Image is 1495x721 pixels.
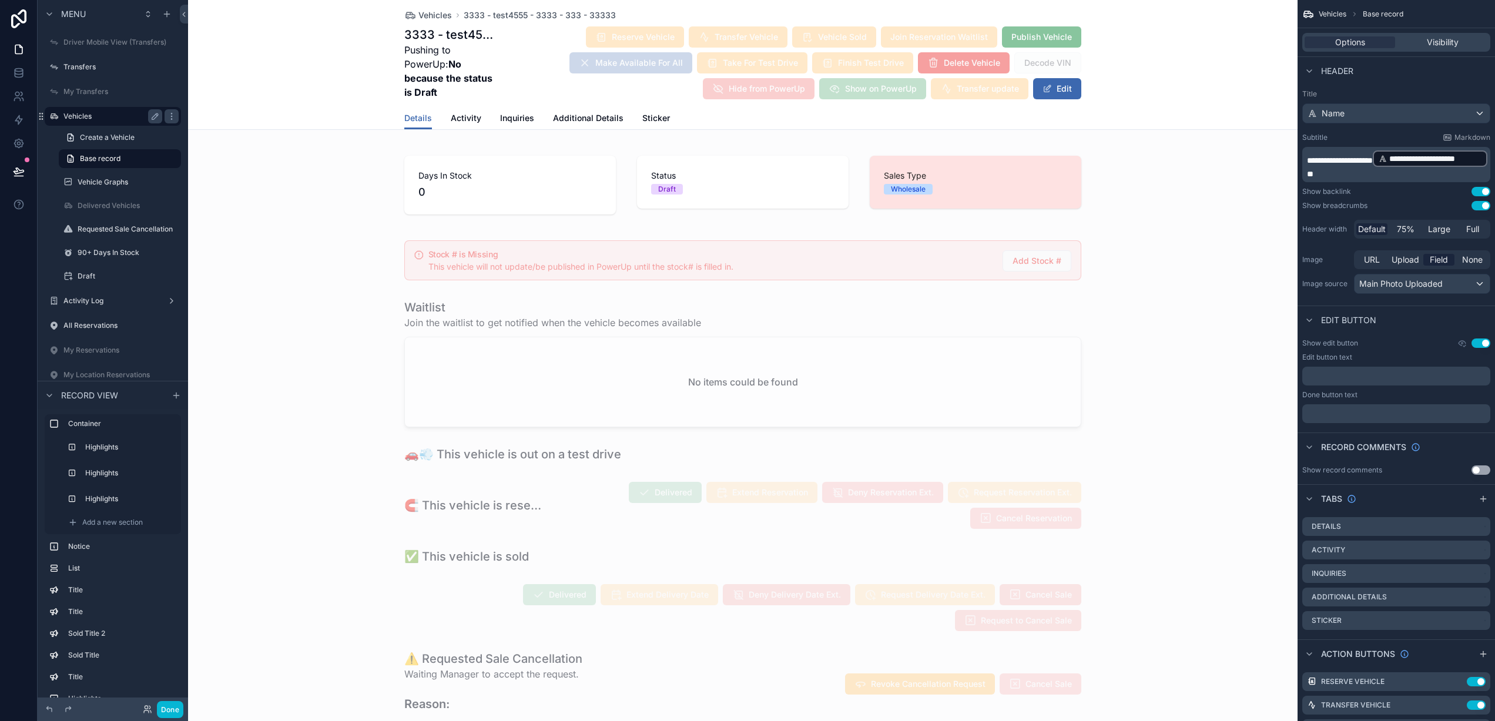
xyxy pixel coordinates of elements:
[1321,700,1390,710] label: Transfer Vehicle
[85,468,174,478] label: Highlights
[63,38,179,47] label: Driver Mobile View (Transfers)
[451,108,481,131] a: Activity
[1302,147,1490,182] div: scrollable content
[59,196,181,215] a: Delivered Vehicles
[1427,36,1459,48] span: Visibility
[59,267,181,286] a: Draft
[1302,367,1490,385] div: scrollable content
[1321,648,1395,660] span: Action buttons
[63,370,179,380] label: My Location Reservations
[553,112,624,124] span: Additional Details
[1302,89,1490,99] label: Title
[500,112,534,124] span: Inquiries
[78,271,179,281] label: Draft
[80,133,135,142] span: Create a Vehicle
[500,108,534,131] a: Inquiries
[1312,522,1341,531] label: Details
[59,149,181,168] a: Base record
[61,8,86,20] span: Menu
[404,9,452,21] a: Vehicles
[1033,78,1081,99] button: Edit
[85,494,174,504] label: Highlights
[451,112,481,124] span: Activity
[1335,36,1365,48] span: Options
[1312,545,1345,555] label: Activity
[1302,338,1358,348] label: Show edit button
[68,650,176,660] label: Sold Title
[1364,254,1380,266] span: URL
[1322,108,1345,119] span: Name
[45,341,181,360] a: My Reservations
[1302,279,1349,289] label: Image source
[63,296,162,306] label: Activity Log
[1454,133,1490,142] span: Markdown
[1321,65,1353,77] span: Header
[38,409,188,697] div: scrollable content
[1321,441,1406,453] span: Record comments
[68,542,176,551] label: Notice
[1321,677,1385,686] label: Reserve Vehicle
[1359,278,1443,290] span: Main Photo Uploaded
[63,87,179,96] label: My Transfers
[59,220,181,239] a: Requested Sale Cancellation
[1397,223,1414,235] span: 75%
[85,442,174,452] label: Highlights
[1302,353,1352,362] label: Edit button text
[1302,133,1328,142] label: Subtitle
[418,9,452,21] span: Vehicles
[642,112,670,124] span: Sticker
[68,419,176,428] label: Container
[68,607,176,616] label: Title
[1358,223,1386,235] span: Default
[1302,390,1357,400] label: Done button text
[1354,274,1490,294] button: Main Photo Uploaded
[80,154,120,163] span: Base record
[82,518,143,527] span: Add a new section
[78,248,179,257] label: 90+ Days In Stock
[61,390,118,401] span: Record view
[45,107,181,126] a: Vehicles
[1321,493,1342,505] span: Tabs
[68,694,176,703] label: Highlights
[1312,569,1346,578] label: Inquiries
[1302,187,1351,196] div: Show backlink
[1430,254,1448,266] span: Field
[1428,223,1450,235] span: Large
[45,316,181,335] a: All Reservations
[404,112,432,124] span: Details
[63,321,179,330] label: All Reservations
[1319,9,1346,19] span: Vehicles
[1363,9,1403,19] span: Base record
[404,26,500,43] h1: 3333 - test4555 - 3333 - 333 - 33333
[45,82,181,101] a: My Transfers
[78,224,179,234] label: Requested Sale Cancellation
[1302,465,1382,475] div: Show record comments
[1466,223,1479,235] span: Full
[45,33,181,52] a: Driver Mobile View (Transfers)
[63,62,179,72] label: Transfers
[404,108,432,130] a: Details
[1443,133,1490,142] a: Markdown
[68,672,176,682] label: Title
[59,173,181,192] a: Vehicle Graphs
[68,629,176,638] label: Sold Title 2
[68,564,176,573] label: List
[1462,254,1483,266] span: None
[45,58,181,76] a: Transfers
[78,201,179,210] label: Delivered Vehicles
[1302,201,1367,210] div: Show breadcrumbs
[1321,314,1376,326] span: Edit button
[45,291,181,310] a: Activity Log
[78,177,179,187] label: Vehicle Graphs
[59,128,181,147] a: Create a Vehicle
[1302,255,1349,264] label: Image
[63,112,157,121] label: Vehicles
[1302,404,1490,423] div: scrollable content
[157,701,183,718] button: Done
[59,243,181,262] a: 90+ Days In Stock
[464,9,616,21] a: 3333 - test4555 - 3333 - 333 - 33333
[1392,254,1419,266] span: Upload
[63,346,179,355] label: My Reservations
[1302,103,1490,123] button: Name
